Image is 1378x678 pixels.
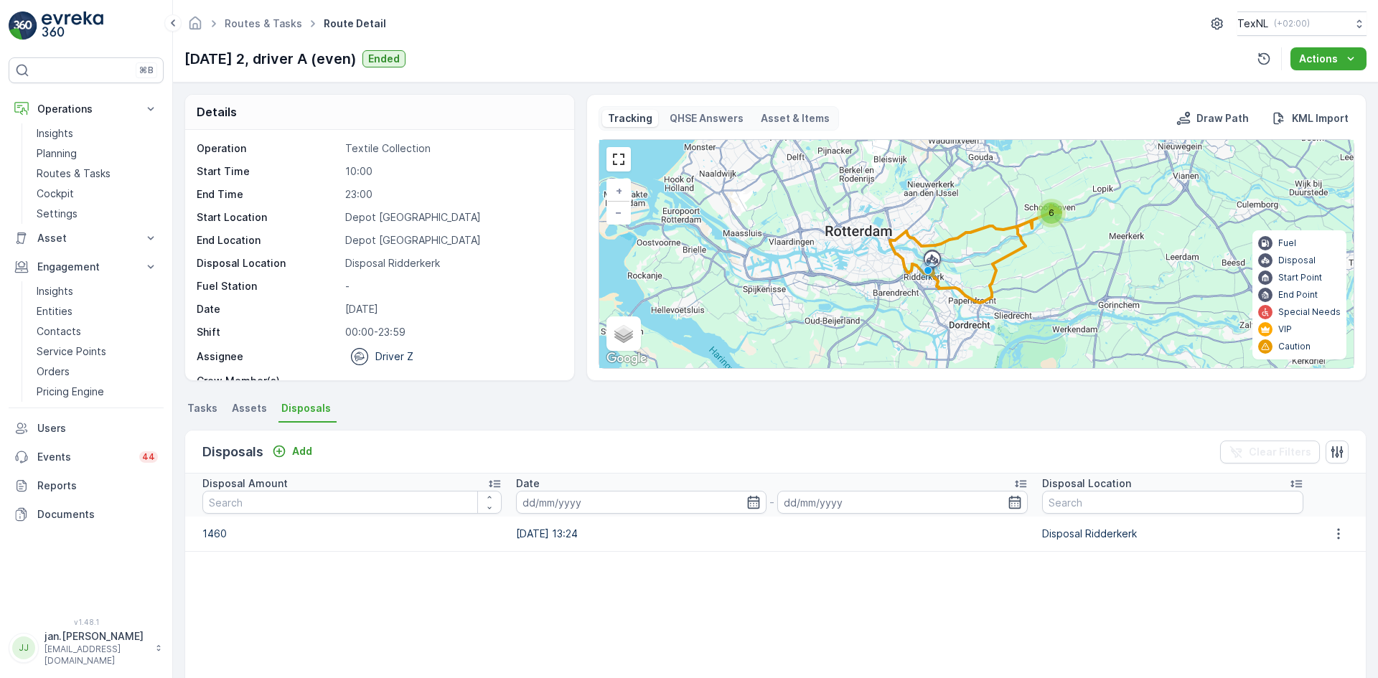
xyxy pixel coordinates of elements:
p: Reports [37,479,158,493]
a: Homepage [187,21,203,33]
span: Route Detail [321,17,389,31]
button: Operations [9,95,164,123]
span: v 1.48.1 [9,618,164,626]
p: Cockpit [37,187,74,201]
p: Clear Filters [1249,445,1311,459]
a: Layers [608,318,639,349]
span: 6 [1049,207,1054,218]
a: Routes & Tasks [225,17,302,29]
p: Disposals [202,442,263,462]
p: Orders [37,364,70,379]
td: Disposal Ridderkerk [1035,517,1310,551]
p: [EMAIL_ADDRESS][DOMAIN_NAME] [44,644,148,667]
p: Driver Z [375,349,413,364]
p: Start Point [1278,272,1322,283]
a: Planning [31,143,164,164]
a: Cockpit [31,184,164,204]
p: Details [197,103,237,121]
p: - [345,374,559,388]
button: Actions [1290,47,1367,70]
input: dd/mm/yyyy [516,491,767,514]
a: Reports [9,471,164,500]
p: Date [197,302,339,316]
p: KML Import [1292,111,1349,126]
p: Asset & Items [761,111,830,126]
p: [DATE] [345,302,559,316]
div: JJ [12,636,35,659]
span: − [615,206,622,218]
p: Special Needs [1278,306,1341,318]
button: TexNL(+02:00) [1237,11,1367,36]
p: TexNL [1237,17,1268,31]
p: Contacts [37,324,81,339]
span: Assets [232,401,267,415]
p: Service Points [37,344,106,359]
p: Fuel [1278,237,1296,249]
p: Caution [1278,341,1311,352]
div: 6 [1037,199,1066,227]
p: Start Time [197,164,339,179]
p: Disposal [1278,255,1316,266]
button: Ended [362,50,406,67]
a: Entities [31,301,164,321]
a: View Fullscreen [608,149,629,170]
input: Search [1042,491,1303,514]
p: Assignee [197,349,243,364]
p: Operations [37,102,135,116]
p: jan.[PERSON_NAME] [44,629,148,644]
button: Asset [9,224,164,253]
a: Zoom In [608,180,629,202]
p: 00:00-23:59 [345,325,559,339]
p: Ended [368,52,400,66]
a: Service Points [31,342,164,362]
p: Engagement [37,260,135,274]
p: Disposal Location [197,256,339,270]
a: Documents [9,500,164,529]
a: Zoom Out [608,202,629,223]
p: Entities [37,304,72,319]
p: Tracking [608,111,652,126]
p: 44 [142,451,155,463]
p: Planning [37,146,77,161]
p: Disposal Location [1042,476,1131,491]
p: End Location [197,233,339,248]
p: Shift [197,325,339,339]
p: Routes & Tasks [37,166,111,181]
p: Date [516,476,540,491]
p: 10:00 [345,164,559,179]
input: Search [202,491,502,514]
button: Draw Path [1171,110,1255,127]
a: Open this area in Google Maps (opens a new window) [603,349,650,368]
p: Depot [GEOGRAPHIC_DATA] [345,233,559,248]
p: VIP [1278,324,1292,335]
p: Operation [197,141,339,156]
span: + [616,184,622,197]
span: Disposals [281,401,331,415]
p: Documents [37,507,158,522]
p: ( +02:00 ) [1274,18,1310,29]
p: Disposal Amount [202,476,288,491]
a: Insights [31,123,164,143]
p: Actions [1299,52,1338,66]
p: Insights [37,284,73,298]
p: Pricing Engine [37,385,104,399]
button: Add [266,443,318,460]
span: Tasks [187,401,217,415]
p: End Point [1278,289,1318,301]
a: Contacts [31,321,164,342]
p: 23:00 [345,187,559,202]
p: End Time [197,187,339,202]
p: Draw Path [1196,111,1249,126]
p: Users [37,421,158,435]
p: - [345,279,559,293]
p: Add [292,444,312,458]
p: - [769,494,774,511]
p: Events [37,450,131,464]
a: Events44 [9,443,164,471]
button: JJjan.[PERSON_NAME][EMAIL_ADDRESS][DOMAIN_NAME] [9,629,164,667]
input: dd/mm/yyyy [777,491,1028,514]
a: Settings [31,204,164,224]
p: Settings [37,207,78,221]
p: Textile Collection [345,141,559,156]
button: Clear Filters [1220,441,1320,463]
